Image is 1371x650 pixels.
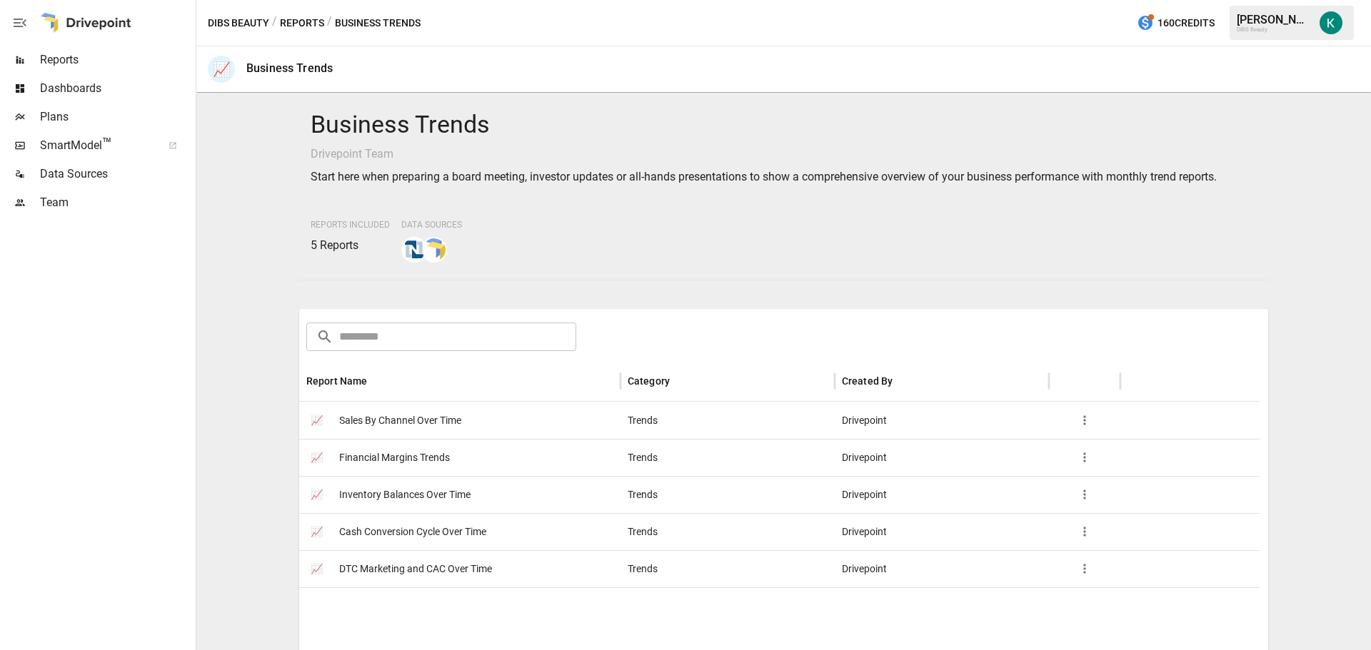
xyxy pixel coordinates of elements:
div: / [327,14,332,32]
div: Report Name [306,375,368,387]
p: 5 Reports [311,237,390,254]
span: 📈 [306,447,328,468]
button: Sort [671,371,691,391]
div: / [272,14,277,32]
div: Drivepoint [835,402,1049,439]
div: Trends [621,402,835,439]
div: Drivepoint [835,513,1049,550]
span: Data Sources [40,166,193,183]
span: ™ [102,135,112,153]
span: Team [40,194,193,211]
div: Created By [842,375,893,387]
span: 📈 [306,410,328,431]
span: Data Sources [401,220,462,230]
div: DIBS Beauty [1237,26,1311,33]
span: Inventory Balances Over Time [339,477,471,513]
div: Drivepoint [835,550,1049,587]
button: 160Credits [1131,10,1220,36]
span: Plans [40,108,193,126]
div: Trends [621,513,835,550]
button: DIBS Beauty [208,14,269,32]
div: Trends [621,439,835,476]
h4: Business Trends [311,110,1257,140]
span: Reports Included [311,220,390,230]
p: Start here when preparing a board meeting, investor updates or all-hands presentations to show a ... [311,168,1257,186]
span: 160 Credits [1157,14,1215,32]
div: [PERSON_NAME] [1237,13,1311,26]
button: Reports [280,14,324,32]
span: Reports [40,51,193,68]
p: Drivepoint Team [311,146,1257,163]
div: Business Trends [246,61,333,75]
div: 📈 [208,56,235,83]
span: DTC Marketing and CAC Over Time [339,551,492,587]
span: 📈 [306,484,328,505]
span: Sales By Channel Over Time [339,402,461,439]
div: Drivepoint [835,476,1049,513]
div: Drivepoint [835,439,1049,476]
button: Sort [369,371,389,391]
button: Katherine Rose [1311,3,1351,43]
span: SmartModel [40,137,153,154]
span: Dashboards [40,80,193,97]
span: 📈 [306,521,328,542]
div: Category [628,375,670,387]
img: Katherine Rose [1320,11,1342,34]
div: Trends [621,550,835,587]
img: smart model [423,238,446,261]
span: 📈 [306,558,328,579]
div: Trends [621,476,835,513]
span: Cash Conversion Cycle Over Time [339,514,486,550]
span: Financial Margins Trends [339,440,450,476]
img: netsuite [403,238,426,261]
button: Sort [894,371,914,391]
